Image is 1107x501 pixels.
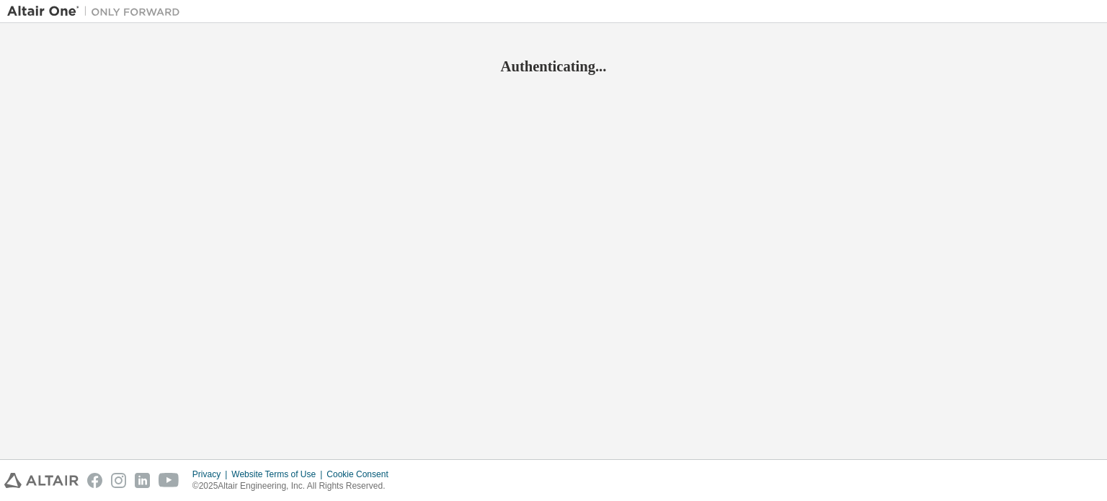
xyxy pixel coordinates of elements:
[231,469,326,480] div: Website Terms of Use
[111,473,126,488] img: instagram.svg
[326,469,396,480] div: Cookie Consent
[192,480,397,492] p: © 2025 Altair Engineering, Inc. All Rights Reserved.
[87,473,102,488] img: facebook.svg
[7,57,1100,76] h2: Authenticating...
[159,473,179,488] img: youtube.svg
[7,4,187,19] img: Altair One
[4,473,79,488] img: altair_logo.svg
[135,473,150,488] img: linkedin.svg
[192,469,231,480] div: Privacy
